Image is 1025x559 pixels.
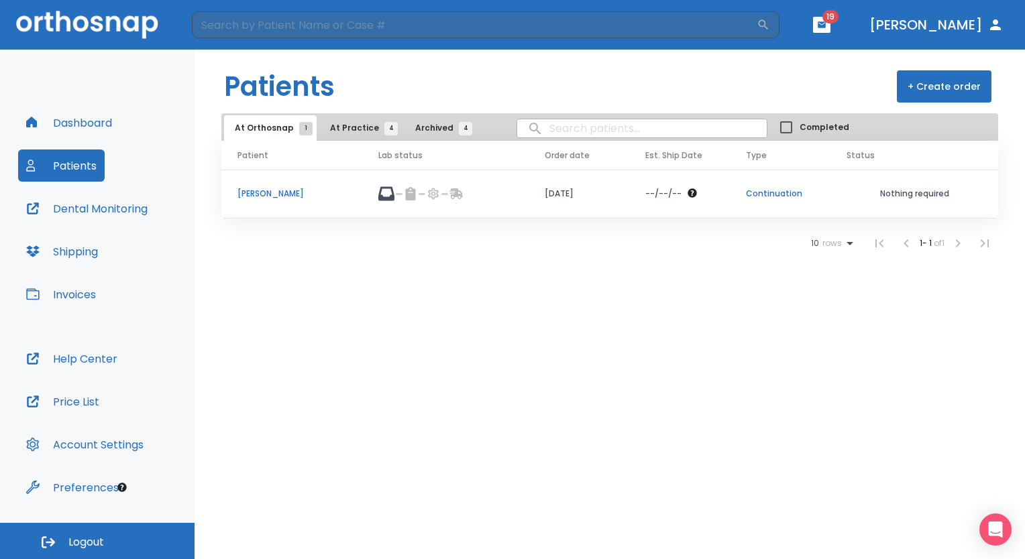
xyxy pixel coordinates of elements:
span: Status [847,149,875,162]
span: At Orthosnap [235,122,306,134]
button: Price List [18,385,107,418]
span: 19 [822,10,839,23]
p: Nothing required [847,188,982,200]
p: --/--/-- [645,188,682,200]
span: Patient [237,149,268,162]
input: Search by Patient Name or Case # [192,11,757,38]
span: 4 [459,122,472,135]
span: 1 - 1 [920,237,934,249]
span: Completed [800,121,849,133]
h1: Patients [224,66,335,107]
button: Invoices [18,278,104,310]
p: [PERSON_NAME] [237,188,346,200]
img: Orthosnap [16,11,158,38]
span: At Practice [330,122,391,134]
div: Tooltip anchor [116,481,128,493]
button: + Create order [897,70,991,103]
button: Help Center [18,343,125,375]
div: tabs [224,115,479,141]
span: rows [819,239,842,248]
span: 1 [299,122,313,135]
button: Account Settings [18,428,152,460]
span: 10 [811,239,819,248]
span: Archived [415,122,466,134]
button: Dental Monitoring [18,192,156,225]
span: Lab status [378,149,423,162]
p: Continuation [746,188,814,200]
span: Est. Ship Date [645,149,702,162]
button: Shipping [18,235,106,267]
button: [PERSON_NAME] [864,13,1009,37]
div: The date will be available after approving treatment plan [645,188,714,200]
button: Dashboard [18,107,120,139]
span: Logout [68,535,104,550]
span: Order date [545,149,590,162]
span: 4 [384,122,398,135]
input: search [517,115,767,141]
button: Patients [18,149,105,182]
td: [DATE] [529,170,629,219]
span: Type [746,149,767,162]
button: Preferences [18,471,127,503]
div: Open Intercom Messenger [979,513,1012,546]
span: of 1 [934,237,945,249]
